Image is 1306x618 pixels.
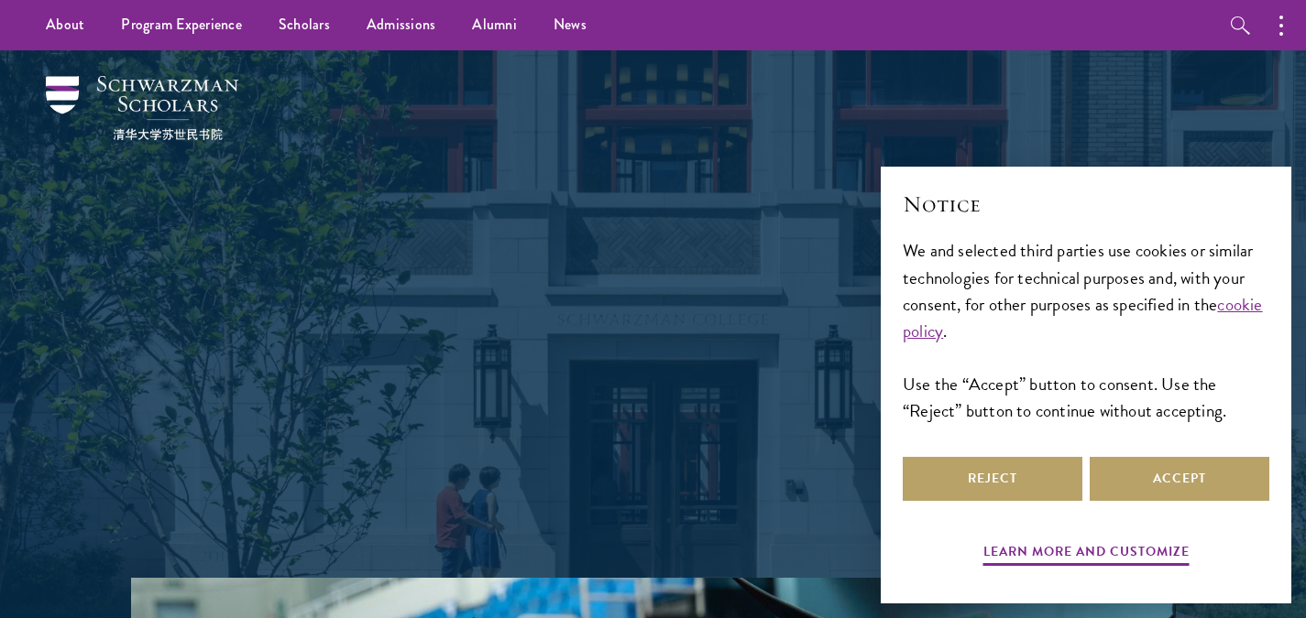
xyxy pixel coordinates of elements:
[983,540,1190,569] button: Learn more and customize
[903,237,1269,423] div: We and selected third parties use cookies or similar technologies for technical purposes and, wit...
[46,76,238,140] img: Schwarzman Scholars
[903,457,1082,501] button: Reject
[1090,457,1269,501] button: Accept
[903,189,1269,220] h2: Notice
[903,291,1263,344] a: cookie policy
